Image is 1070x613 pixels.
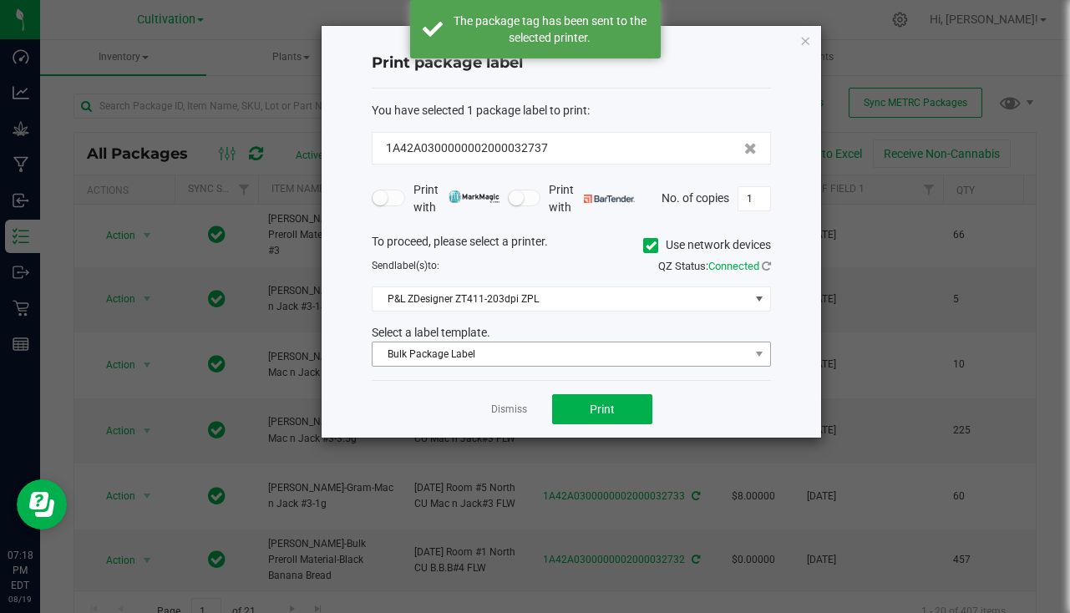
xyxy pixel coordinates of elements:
div: Select a label template. [359,324,783,342]
span: Send to: [372,260,439,271]
iframe: Resource center [17,479,67,529]
span: P&L ZDesigner ZT411-203dpi ZPL [373,287,749,311]
span: Print with [413,181,500,216]
img: bartender.png [584,195,635,203]
span: You have selected 1 package label to print [372,104,587,117]
span: Connected [708,260,759,272]
span: Print [590,403,615,416]
span: No. of copies [662,190,729,204]
div: To proceed, please select a printer. [359,233,783,258]
div: : [372,102,771,119]
a: Dismiss [491,403,527,417]
span: 1A42A0300000002000032737 [386,139,548,157]
span: Bulk Package Label [373,342,749,366]
span: label(s) [394,260,428,271]
div: The package tag has been sent to the selected printer. [452,13,648,46]
span: Print with [549,181,635,216]
label: Use network devices [643,236,771,254]
button: Print [552,394,652,424]
span: QZ Status: [658,260,771,272]
img: mark_magic_cybra.png [449,190,500,203]
h4: Print package label [372,53,771,74]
